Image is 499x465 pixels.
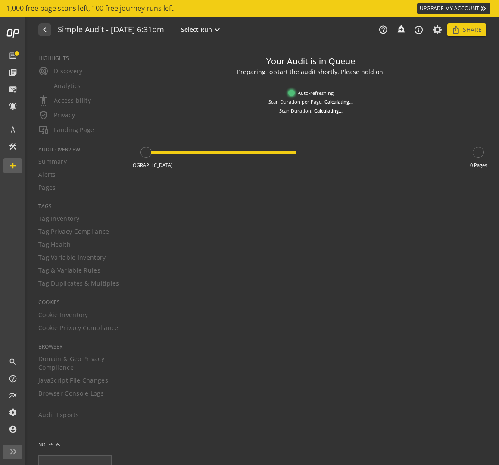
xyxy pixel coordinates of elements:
[9,126,17,134] mat-icon: architecture
[58,25,164,35] h1: Simple Audit - 19 September 2025 | 6:31pm
[9,358,17,366] mat-icon: search
[414,25,424,35] mat-icon: info_outline
[212,25,222,35] mat-icon: expand_more
[266,55,355,68] div: Your Audit is in Queue
[447,23,486,36] button: Share
[38,434,62,455] button: NOTES
[237,68,385,77] div: Preparing to start the audit shortly. Please hold on.
[9,374,17,383] mat-icon: help_outline
[279,107,312,114] div: Scan Duration:
[53,440,62,449] mat-icon: keyboard_arrow_up
[314,107,343,114] div: Calculating...
[378,25,388,35] mat-icon: help_outline
[9,85,17,94] mat-icon: mark_email_read
[9,102,17,110] mat-icon: notifications_active
[9,68,17,77] mat-icon: library_books
[9,425,17,434] mat-icon: account_circle
[9,51,17,60] mat-icon: list_alt
[479,4,488,13] mat-icon: keyboard_double_arrow_right
[417,3,490,14] a: UPGRADE MY ACCOUNT
[9,391,17,400] mat-icon: multiline_chart
[324,98,353,105] div: Calculating...
[9,142,17,151] mat-icon: construction
[396,25,405,33] mat-icon: add_alert
[181,25,212,34] span: Select Run
[40,25,49,35] mat-icon: navigate_before
[463,22,482,38] span: Share
[9,161,17,170] mat-icon: add
[179,24,224,35] button: Select Run
[268,98,323,105] div: Scan Duration per Page:
[452,25,460,34] mat-icon: ios_share
[288,90,334,97] div: Auto-refreshing
[9,408,17,417] mat-icon: settings
[470,162,487,169] div: 0 Pages
[6,3,174,13] span: 1,000 free page scans left, 100 free journey runs left
[119,162,173,169] div: In [GEOGRAPHIC_DATA]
